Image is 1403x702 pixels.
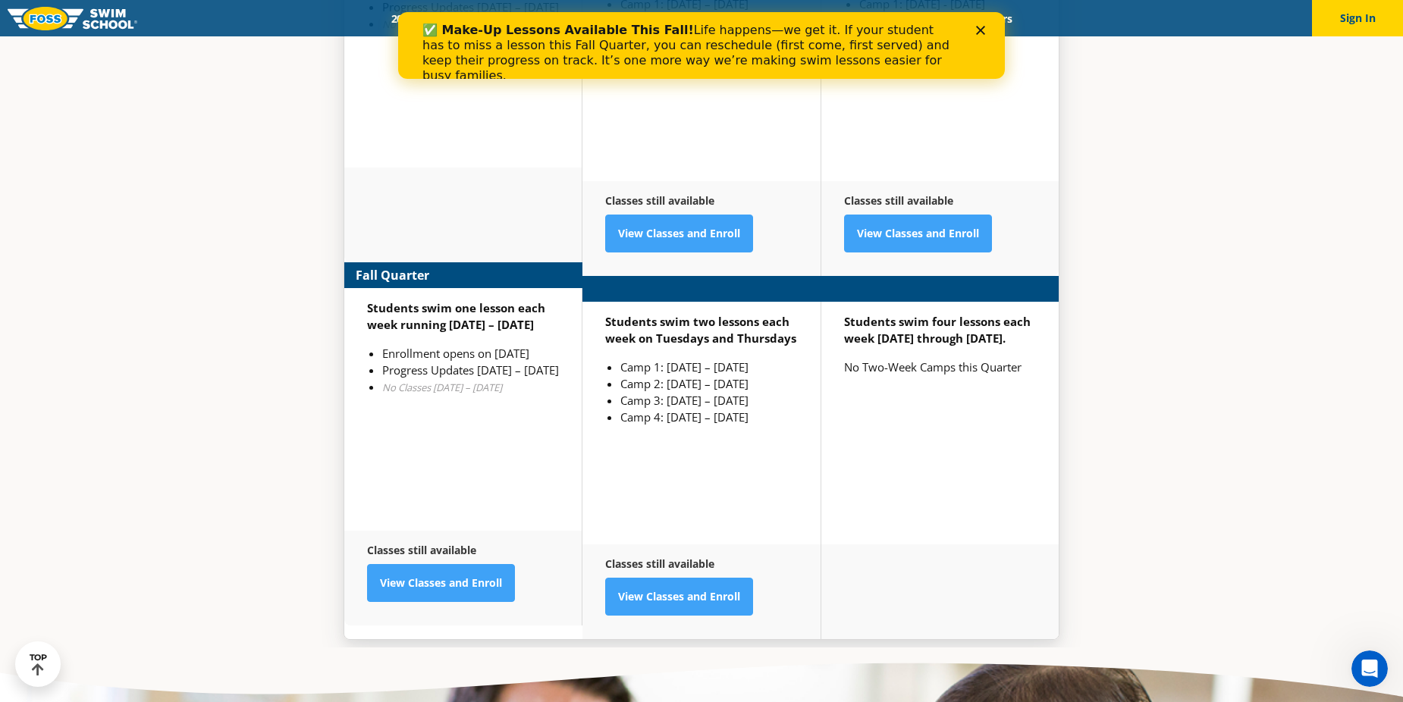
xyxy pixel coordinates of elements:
[915,11,962,26] a: Blog
[605,578,753,616] a: View Classes and Enroll
[605,314,796,346] strong: Students swim two lessons each week on Tuesdays and Thursdays
[605,556,714,571] strong: Classes still available
[24,11,296,25] b: ✅ Make-Up Lessons Available This Fall!
[356,266,429,284] strong: Fall Quarter
[754,11,915,26] a: Swim Like [PERSON_NAME]
[620,392,798,409] li: Camp 3: [DATE] – [DATE]
[378,11,472,26] a: 2025 Calendar
[844,215,992,252] a: View Classes and Enroll
[844,314,1031,346] strong: Students swim four lessons each week [DATE] through [DATE].
[620,409,798,425] li: Camp 4: [DATE] – [DATE]
[367,564,515,602] a: View Classes and Enroll
[24,11,558,71] div: Life happens—we get it. If your student has to miss a lesson this Fall Quarter, you can reschedul...
[382,381,502,394] em: No Classes [DATE] – [DATE]
[844,193,953,208] strong: Classes still available
[1351,650,1388,687] iframe: Intercom live chat
[536,11,669,26] a: Swim Path® Program
[844,359,1036,375] p: No Two-Week Camps this Quarter
[8,7,137,30] img: FOSS Swim School Logo
[30,653,47,676] div: TOP
[398,12,1005,79] iframe: Intercom live chat banner
[962,11,1025,26] a: Careers
[367,300,545,332] strong: Students swim one lesson each week running [DATE] – [DATE]
[382,362,559,378] li: Progress Updates [DATE] – [DATE]
[605,193,714,208] strong: Classes still available
[620,375,798,392] li: Camp 2: [DATE] – [DATE]
[472,11,536,26] a: Schools
[382,345,559,362] li: Enrollment opens on [DATE]
[605,215,753,252] a: View Classes and Enroll
[578,14,593,23] div: Close
[670,11,755,26] a: About FOSS
[367,543,476,557] strong: Classes still available
[620,359,798,375] li: Camp 1: [DATE] – [DATE]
